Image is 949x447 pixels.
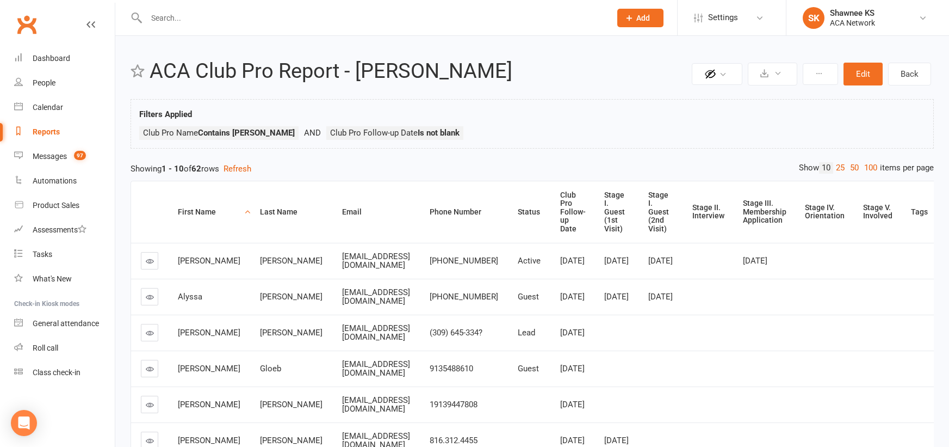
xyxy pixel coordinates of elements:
[74,151,86,160] span: 97
[830,18,875,28] div: ACA Network
[150,60,689,83] h2: ACA Club Pro Report - [PERSON_NAME]
[178,208,241,216] div: First Name
[342,359,410,378] span: [EMAIL_ADDRESS][DOMAIN_NAME]
[342,323,410,342] span: [EMAIL_ADDRESS][DOMAIN_NAME]
[342,208,411,216] div: Email
[33,201,79,210] div: Product Sales
[260,292,322,302] span: [PERSON_NAME]
[617,9,663,27] button: Add
[198,128,295,138] strong: Contains [PERSON_NAME]
[518,208,542,216] div: Status
[518,256,541,266] span: Active
[14,95,115,120] a: Calendar
[224,162,251,175] button: Refresh
[648,191,674,233] div: Stage I. Guest (2nd Visit)
[260,256,322,266] span: [PERSON_NAME]
[178,436,240,445] span: [PERSON_NAME]
[14,46,115,71] a: Dashboard
[430,436,477,445] span: 816.312.4455
[708,5,738,30] span: Settings
[604,292,629,302] span: [DATE]
[799,162,934,174] div: Show items per page
[131,162,934,175] div: Showing of rows
[260,328,322,338] span: [PERSON_NAME]
[430,328,482,338] span: (309) 645-334?
[342,287,410,307] span: [EMAIL_ADDRESS][DOMAIN_NAME]
[743,199,786,224] div: Stage III. Membership Application
[33,225,86,234] div: Assessments
[191,164,201,174] strong: 62
[178,364,240,373] span: [PERSON_NAME]
[14,267,115,291] a: What's New
[162,164,184,174] strong: 1 - 10
[560,364,585,373] span: [DATE]
[830,8,875,18] div: Shawnee KS
[418,128,460,138] strong: Is not blank
[803,7,824,29] div: SK
[14,120,115,144] a: Reports
[692,204,724,221] div: Stage II. Interview
[560,400,585,409] span: [DATE]
[14,71,115,95] a: People
[833,162,847,174] a: 25
[33,78,55,87] div: People
[518,292,539,302] span: Guest
[330,128,460,138] span: Club Pro Follow-up Date
[430,364,473,373] span: 9135488610
[560,292,585,302] span: [DATE]
[33,54,70,63] div: Dashboard
[14,242,115,267] a: Tasks
[143,128,295,138] span: Club Pro Name
[33,127,60,136] div: Reports
[33,176,77,185] div: Automations
[260,436,322,445] span: [PERSON_NAME]
[861,162,880,174] a: 100
[843,63,883,85] button: Edit
[604,191,630,233] div: Stage I. Guest (1st Visit)
[260,400,322,409] span: [PERSON_NAME]
[33,319,99,328] div: General attendance
[863,204,892,221] div: Stage V. Involved
[430,208,499,216] div: Phone Number
[178,400,240,409] span: [PERSON_NAME]
[648,256,673,266] span: [DATE]
[342,395,410,414] span: [EMAIL_ADDRESS][DOMAIN_NAME]
[33,250,52,259] div: Tasks
[743,256,767,266] span: [DATE]
[604,256,629,266] span: [DATE]
[430,292,498,302] span: [PHONE_NUMBER]
[33,344,58,352] div: Roll call
[430,400,477,409] span: 19139447808
[560,436,585,445] span: [DATE]
[14,169,115,193] a: Automations
[819,162,833,174] a: 10
[14,311,115,336] a: General attendance kiosk mode
[33,152,67,161] div: Messages
[178,256,240,266] span: [PERSON_NAME]
[560,256,585,266] span: [DATE]
[14,144,115,169] a: Messages 97
[847,162,861,174] a: 50
[648,292,673,302] span: [DATE]
[911,208,928,216] div: Tags
[260,208,324,216] div: Last Name
[33,274,72,283] div: What's New
[560,328,585,338] span: [DATE]
[560,191,586,233] div: Club Pro Follow-up Date
[14,336,115,360] a: Roll call
[139,109,192,119] strong: Filters Applied
[518,328,535,338] span: Lead
[14,360,115,385] a: Class kiosk mode
[805,204,845,221] div: Stage IV. Orientation
[33,368,80,377] div: Class check-in
[430,256,498,266] span: [PHONE_NUMBER]
[143,10,603,26] input: Search...
[178,328,240,338] span: [PERSON_NAME]
[518,364,539,373] span: Guest
[342,252,410,271] span: [EMAIL_ADDRESS][DOMAIN_NAME]
[13,11,40,38] a: Clubworx
[11,410,37,436] div: Open Intercom Messenger
[14,193,115,218] a: Product Sales
[14,218,115,242] a: Assessments
[33,103,63,112] div: Calendar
